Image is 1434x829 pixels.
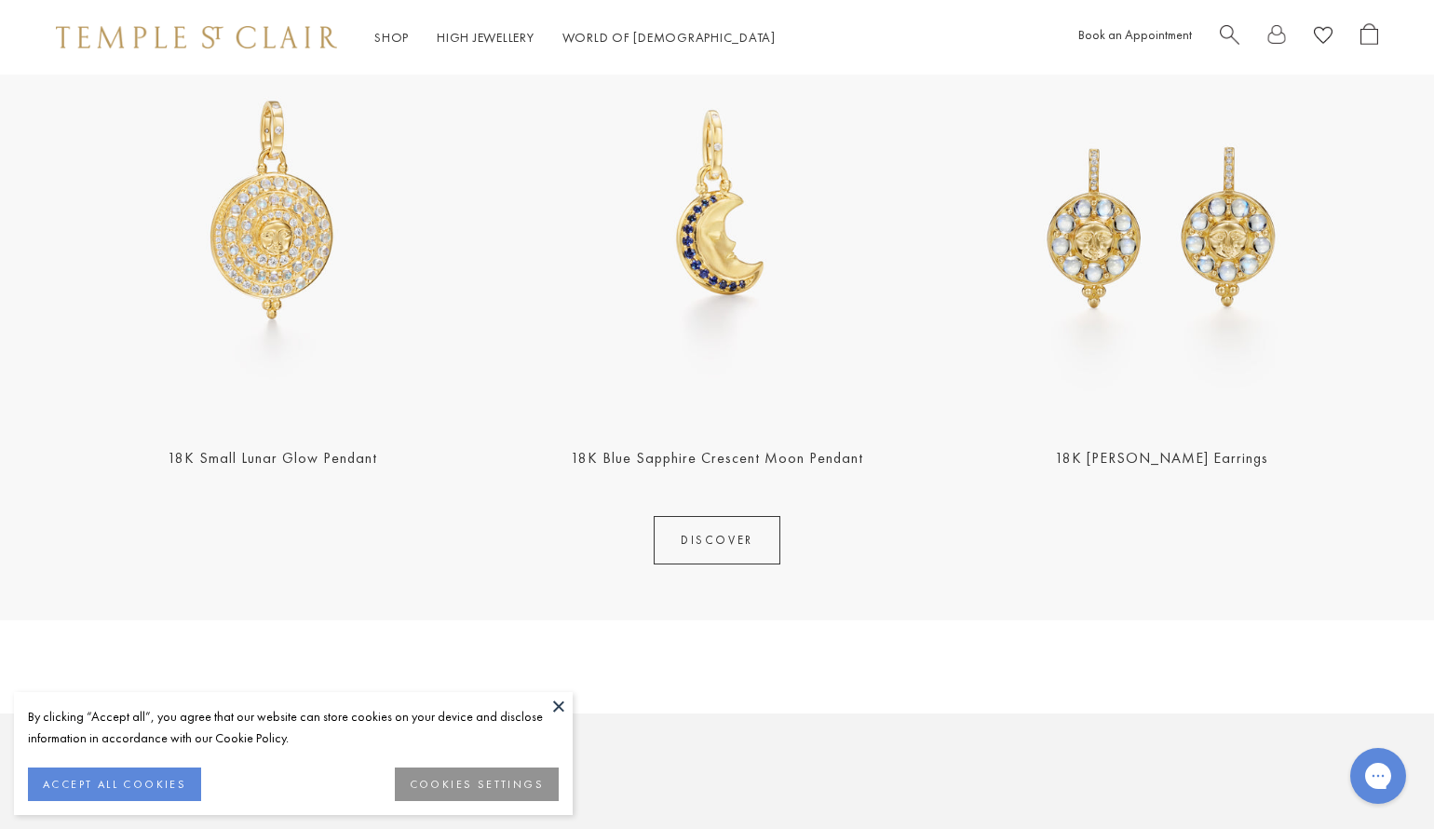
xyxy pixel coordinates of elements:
[1078,26,1192,43] a: Book an Appointment
[1314,23,1333,52] a: View Wishlist
[654,516,780,564] a: DISCOVER
[562,29,776,46] a: World of [DEMOGRAPHIC_DATA]World of [DEMOGRAPHIC_DATA]
[374,26,776,49] nav: Main navigation
[28,706,559,749] div: By clicking “Accept all”, you agree that our website can store cookies on your device and disclos...
[1341,741,1415,810] iframe: Gorgias live chat messenger
[395,768,559,801] button: COOKIES SETTINGS
[1360,23,1378,52] a: Open Shopping Bag
[437,29,534,46] a: High JewelleryHigh Jewellery
[374,29,409,46] a: ShopShop
[1220,23,1239,52] a: Search
[168,448,377,468] a: 18K Small Lunar Glow Pendant
[571,448,863,468] a: 18K Blue Sapphire Crescent Moon Pendant
[1055,448,1268,468] a: 18K [PERSON_NAME] Earrings
[56,26,337,48] img: Temple St. Clair
[28,768,201,801] button: ACCEPT ALL COOKIES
